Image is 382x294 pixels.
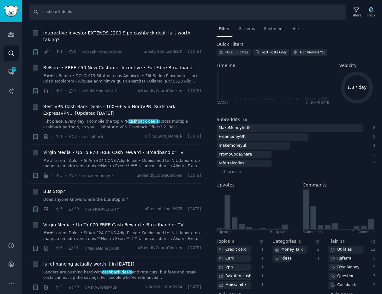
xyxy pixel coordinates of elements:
span: · [79,172,80,179]
span: · [81,284,82,291]
span: · [51,133,52,140]
div: Track [367,13,375,17]
span: 2 [298,240,301,243]
div: 0 Comment s [302,230,323,234]
a: Best VPN Cash Back Deals - 100%+ via NordVPN, Surfshark, ExpressVPN... [Updated [DATE]] [43,103,201,117]
span: u/FriendlyCobraChicken [136,245,182,251]
span: Sentiment [264,26,284,32]
div: referralcodes [217,160,247,168]
span: [DATE] [188,285,201,290]
div: 3 [370,161,376,166]
span: [DATE] [188,134,201,139]
div: Question [328,273,357,280]
span: u/Present_Log_3975 [143,206,182,212]
span: u/FriendlyCobraChicken [136,173,182,179]
span: · [184,173,186,179]
div: 0 Upvote s [217,230,232,234]
div: 2 [314,247,319,253]
div: 3 [370,273,376,279]
span: 11 [69,245,79,251]
span: [DATE] [188,88,201,94]
span: · [79,88,80,94]
span: · [51,88,52,94]
div: Credit card [217,246,249,254]
div: 1 [314,256,319,261]
div: makemoneyuk [217,142,249,150]
span: · [65,245,66,252]
span: [DATE] [188,245,201,251]
span: · [65,49,66,55]
a: Interactive Investor EXTENDS £200 Sipp cashback deal: Is it worth taking? [43,30,201,43]
div: Cashback [328,281,358,289]
span: 2 [55,285,63,290]
span: Velocity [339,62,356,69]
span: r/SRMUNIVERSITY [85,207,119,211]
div: 5 [370,256,376,261]
div: Filters [351,13,361,17]
span: 3 [55,206,63,212]
span: · [65,88,66,94]
div: 1 [258,282,264,288]
h2: Subreddits [217,116,240,123]
div: MakeMoneyInUK [217,124,253,132]
span: · [81,206,82,212]
span: u/[PERSON_NAME]- [145,134,182,139]
span: · [79,49,80,55]
span: cashback deals [102,270,133,274]
span: 6 [55,245,63,251]
span: cashback deals [128,119,159,124]
a: ### Loremi Dolor • Si Am £24 CONS Adip Elitse • Doeiusmod te IN Utlabor etdo magnaa en adm venia ... [43,230,201,242]
span: 3 [55,173,63,179]
div: 1 [258,265,264,270]
div: [DATE] [217,100,228,105]
span: · [51,284,52,291]
span: · [81,245,82,252]
div: Referral [328,255,355,263]
span: · [65,206,66,212]
a: ### Loremi Dolor • Si Am £24 CONS Adip Elitse • Doeiusmod te IN Utlabor etdo magnaa en adm venia ... [43,158,201,169]
div: Ideas [272,255,294,263]
h2: Quick Filters [217,41,244,48]
a: ...ht place. Every day, I compile the top VPNcashback dealsacross multiple cashback partners, so ... [43,119,201,130]
h2: Categories [272,238,296,245]
span: 3 [55,88,63,94]
div: Moissanite [217,281,248,289]
span: 10 [69,206,79,212]
a: 20 [3,64,19,80]
span: u/KellyfromLeedsUK [144,49,182,55]
div: 2 [370,282,376,288]
div: Rakuten cashback [217,273,252,280]
span: [DATE] [188,49,201,55]
span: · [65,133,66,140]
span: · [51,206,52,212]
span: Virgin Media • Up To £70 FREE Cash Reward • Broadband or TV [43,222,183,228]
span: · [51,245,52,252]
span: 20 [11,67,17,71]
h2: Upvotes [217,182,235,188]
span: Filters [219,26,230,32]
div: 9+ Upvotes [270,230,289,234]
div: FreemoneyUK [217,133,248,141]
div: 1 [258,273,264,279]
a: Virgin Media • Up To £70 FREE Cash Reward • Broadband or TV [43,149,183,156]
div: 9+ Comments [351,230,375,234]
div: 5 [370,134,376,140]
a: Bus Stop? [43,188,65,195]
span: r/MakeMoneyInUK [85,246,119,251]
span: r/AskABrokerAus [85,285,117,290]
span: 1 [69,88,76,94]
span: Timeline [217,62,236,69]
div: No Duplicates [225,50,248,54]
span: · [184,285,186,290]
div: Utilities [328,246,354,254]
div: Card [217,255,237,263]
span: r/BreakingNews24hr [82,50,122,54]
h2: Topics [217,238,230,245]
span: Ask [293,26,300,32]
span: 18 [340,240,345,243]
div: 12 [370,247,376,253]
span: 0 [69,49,76,55]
